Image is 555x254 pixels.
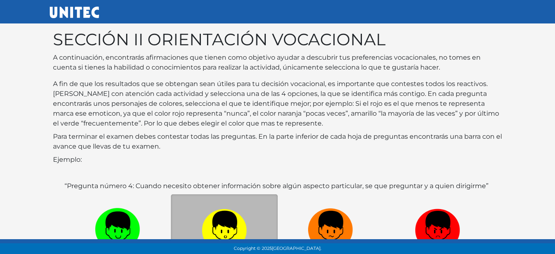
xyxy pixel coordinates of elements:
[53,30,502,49] h1: SECCIÓN II ORIENTACIÓN VOCACIONAL
[272,246,321,251] span: [GEOGRAPHIC_DATA].
[308,205,353,248] img: n1.png
[53,53,502,72] p: A continuación, encontrarás afirmaciones que tienen como objetivo ayudar a descubrir tus preferen...
[53,132,502,151] p: Para terminar el examen debes contestar todas las preguntas. En la parte inferior de cada hoja de...
[50,7,99,18] img: UNITEC
[415,205,460,248] img: r1.png
[64,181,488,191] label: “Pregunta número 4: Cuando necesito obtener información sobre algún aspecto particular, se que pr...
[95,205,140,248] img: v1.png
[202,205,247,248] img: a1.png
[53,155,502,165] p: Ejemplo:
[53,79,502,128] p: A fin de que los resultados que se obtengan sean útiles para tu decisión vocacional, es important...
